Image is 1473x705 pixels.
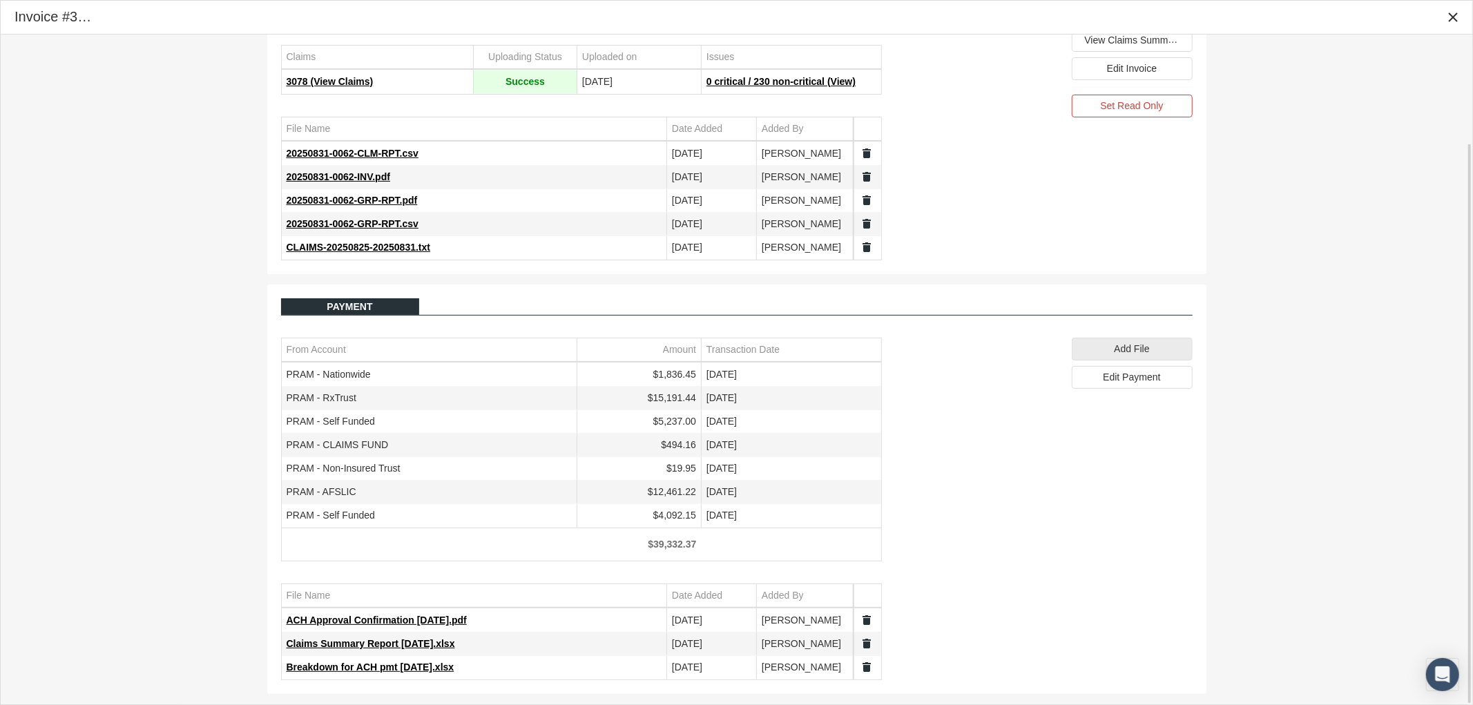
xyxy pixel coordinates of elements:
[663,343,696,356] div: Amount
[667,236,757,260] td: [DATE]
[706,343,780,356] div: Transaction Date
[281,583,882,680] div: Data grid
[577,46,702,69] td: Column Uploaded on
[281,338,882,561] div: Data grid
[1100,100,1163,111] span: Set Read Only
[702,363,881,387] td: [DATE]
[861,147,874,160] a: Split
[861,241,874,253] a: Split
[287,50,316,64] div: Claims
[474,70,577,94] td: Success
[287,661,454,673] span: Breakdown for ACH pmt [DATE].xlsx
[667,213,757,236] td: [DATE]
[762,589,804,602] div: Added By
[577,338,702,362] td: Column Amount
[577,481,702,504] td: $12,461.22
[757,584,854,608] td: Column Added By
[861,614,874,626] a: Split
[474,46,577,69] td: Column Uploading Status
[1072,29,1193,52] div: View Claims Summary
[287,171,390,182] span: 20250831-0062-INV.pdf
[282,584,667,608] td: Column File Name
[282,434,577,457] td: PRAM - CLAIMS FUND
[667,609,757,632] td: [DATE]
[1072,366,1193,389] div: Edit Payment
[757,189,854,213] td: [PERSON_NAME]
[287,343,346,356] div: From Account
[861,661,874,673] a: Split
[287,589,331,602] div: File Name
[757,142,854,166] td: [PERSON_NAME]
[287,76,374,87] span: 3078 (View Claims)
[287,638,455,649] span: Claims Summary Report [DATE].xlsx
[1072,95,1193,117] div: Set Read Only
[282,387,577,410] td: PRAM - RxTrust
[702,504,881,528] td: [DATE]
[667,632,757,656] td: [DATE]
[706,76,856,87] span: 0 critical / 230 non-critical (View)
[702,46,881,69] td: Column Issues
[1072,57,1193,80] div: Edit Invoice
[1114,343,1149,354] span: Add File
[757,236,854,260] td: [PERSON_NAME]
[667,656,757,679] td: [DATE]
[282,338,577,362] td: Column From Account
[706,50,734,64] div: Issues
[861,218,874,230] a: Split
[667,584,757,608] td: Column Date Added
[757,166,854,189] td: [PERSON_NAME]
[287,122,331,135] div: File Name
[281,117,882,260] div: Data grid
[702,457,881,481] td: [DATE]
[702,338,881,362] td: Column Transaction Date
[282,46,474,69] td: Column Claims
[577,434,702,457] td: $494.16
[667,166,757,189] td: [DATE]
[287,148,418,159] span: 20250831-0062-CLM-RPT.csv
[582,538,697,551] div: $39,332.37
[1085,34,1182,46] span: View Claims Summary
[577,504,702,528] td: $4,092.15
[861,194,874,206] a: Split
[672,122,722,135] div: Date Added
[1072,338,1193,360] div: Add File
[702,387,881,410] td: [DATE]
[577,363,702,387] td: $1,836.45
[667,117,757,141] td: Column Date Added
[667,189,757,213] td: [DATE]
[1103,371,1160,383] span: Edit Payment
[702,434,881,457] td: [DATE]
[1426,658,1459,691] div: Open Intercom Messenger
[702,481,881,504] td: [DATE]
[287,615,467,626] span: ACH Approval Confirmation [DATE].pdf
[287,195,418,206] span: 20250831-0062-GRP-RPT.pdf
[861,171,874,183] a: Split
[282,457,577,481] td: PRAM - Non-Insured Trust
[287,242,431,253] span: CLAIMS-20250825-20250831.txt
[762,122,804,135] div: Added By
[282,481,577,504] td: PRAM - AFSLIC
[577,70,702,94] td: [DATE]
[327,301,372,312] span: Payment
[1441,5,1465,30] div: Close
[861,637,874,650] a: Split
[282,504,577,528] td: PRAM - Self Funded
[15,8,93,26] div: Invoice #315
[488,50,562,64] div: Uploading Status
[282,117,667,141] td: Column File Name
[702,410,881,434] td: [DATE]
[1107,63,1157,74] span: Edit Invoice
[282,410,577,434] td: PRAM - Self Funded
[757,632,854,656] td: [PERSON_NAME]
[672,589,722,602] div: Date Added
[757,213,854,236] td: [PERSON_NAME]
[582,50,637,64] div: Uploaded on
[757,117,854,141] td: Column Added By
[667,142,757,166] td: [DATE]
[577,387,702,410] td: $15,191.44
[757,609,854,632] td: [PERSON_NAME]
[577,457,702,481] td: $19.95
[757,656,854,679] td: [PERSON_NAME]
[577,410,702,434] td: $5,237.00
[287,218,418,229] span: 20250831-0062-GRP-RPT.csv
